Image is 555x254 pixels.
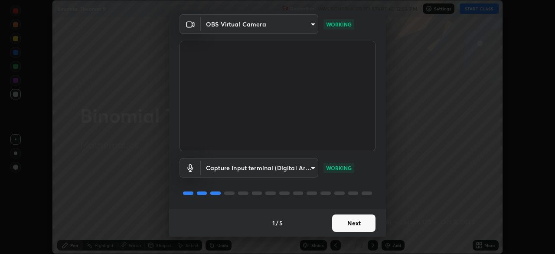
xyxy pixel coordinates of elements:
h4: 5 [279,218,283,228]
h4: 1 [272,218,275,228]
button: Next [332,214,375,232]
p: WORKING [326,164,352,172]
div: OBS Virtual Camera [201,158,318,178]
h4: / [276,218,278,228]
p: WORKING [326,20,352,28]
div: OBS Virtual Camera [201,14,318,34]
